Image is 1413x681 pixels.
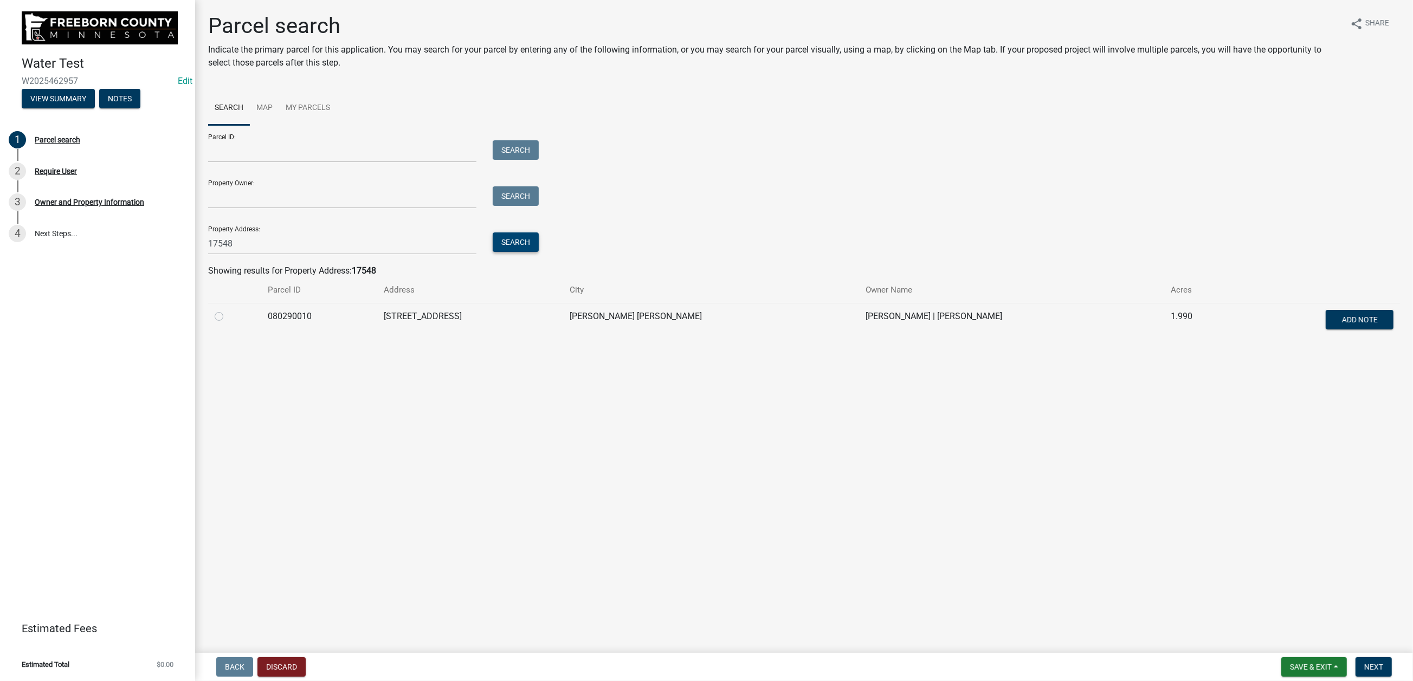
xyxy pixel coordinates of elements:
wm-modal-confirm: Notes [99,95,140,103]
div: 2 [9,163,26,180]
button: Save & Exit [1281,657,1347,677]
img: Freeborn County, Minnesota [22,11,178,44]
button: Discard [257,657,306,677]
button: Add Note [1326,310,1393,329]
button: Search [493,232,539,252]
p: Indicate the primary parcel for this application. You may search for your parcel by entering any ... [208,43,1341,69]
span: $0.00 [157,661,173,668]
div: 1 [9,131,26,148]
h1: Parcel search [208,13,1341,39]
span: Next [1364,663,1383,671]
span: W2025462957 [22,76,173,86]
div: Showing results for Property Address: [208,264,1400,277]
button: shareShare [1341,13,1398,34]
span: Share [1365,17,1389,30]
button: View Summary [22,89,95,108]
wm-modal-confirm: Edit Application Number [178,76,192,86]
th: Acres [1164,277,1235,303]
div: 4 [9,225,26,242]
th: Address [377,277,563,303]
a: Search [208,91,250,126]
td: 080290010 [261,303,377,339]
span: Back [225,663,244,671]
i: share [1350,17,1363,30]
td: [PERSON_NAME] [PERSON_NAME] [563,303,860,339]
a: My Parcels [279,91,337,126]
div: 3 [9,193,26,211]
button: Notes [99,89,140,108]
div: Require User [35,167,77,175]
h4: Water Test [22,56,186,72]
th: City [563,277,860,303]
a: Edit [178,76,192,86]
button: Next [1356,657,1392,677]
th: Owner Name [859,277,1164,303]
th: Parcel ID [261,277,377,303]
button: Back [216,657,253,677]
span: Save & Exit [1290,663,1332,671]
td: [PERSON_NAME] | [PERSON_NAME] [859,303,1164,339]
button: Search [493,140,539,160]
a: Estimated Fees [9,618,178,639]
a: Map [250,91,279,126]
wm-modal-confirm: Summary [22,95,95,103]
td: [STREET_ADDRESS] [377,303,563,339]
span: Estimated Total [22,661,69,668]
strong: 17548 [352,265,376,276]
div: Parcel search [35,136,80,144]
div: Owner and Property Information [35,198,144,206]
button: Search [493,186,539,206]
span: Add Note [1341,315,1377,323]
td: 1.990 [1164,303,1235,339]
